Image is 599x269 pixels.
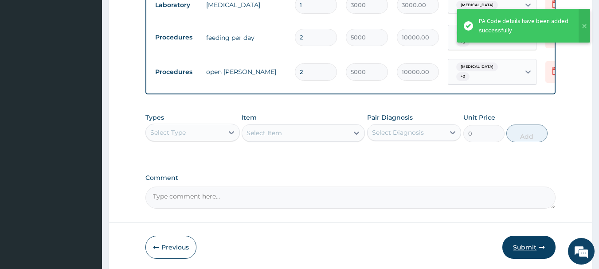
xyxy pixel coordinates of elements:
div: PA Code details have been added successfully [479,16,570,35]
label: Pair Diagnosis [367,113,413,122]
div: Select Type [150,128,186,137]
div: Minimize live chat window [145,4,167,26]
div: Chat with us now [46,50,149,61]
td: feeding per day [202,29,290,47]
span: [MEDICAL_DATA] [456,62,498,71]
td: Procedures [151,64,202,80]
label: Item [242,113,257,122]
span: + 2 [456,72,470,81]
label: Unit Price [463,113,495,122]
td: open [PERSON_NAME] [202,63,290,81]
span: + 3 [456,38,470,47]
td: Procedures [151,29,202,46]
label: Comment [145,174,556,182]
button: Submit [502,236,556,259]
button: Previous [145,236,196,259]
label: Types [145,114,164,121]
span: We're online! [51,79,122,168]
div: Select Diagnosis [372,128,424,137]
span: [MEDICAL_DATA] [456,1,498,10]
textarea: Type your message and hit 'Enter' [4,177,169,208]
button: Add [506,125,548,142]
img: d_794563401_company_1708531726252_794563401 [16,44,36,66]
span: [MEDICAL_DATA] [456,28,498,37]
